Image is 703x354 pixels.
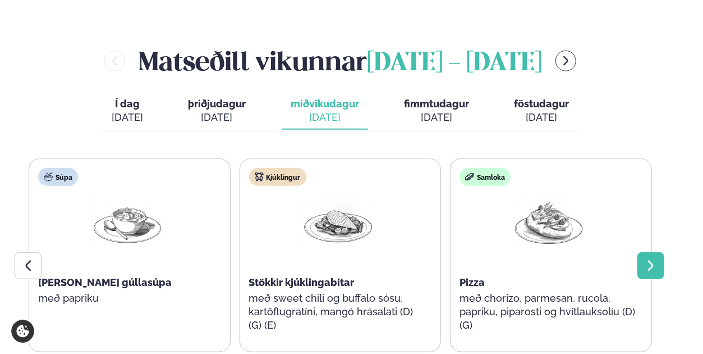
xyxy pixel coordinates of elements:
[460,292,638,332] p: með chorizo, parmesan, rucola, papriku, piparosti og hvítlauksolíu (D) (G)
[255,173,264,181] img: chicken.svg
[460,276,485,288] span: Pizza
[249,292,428,332] p: með sweet chili og buffalo sósu, kartöflugratíni, mangó hrásalati (D) (G) (E)
[282,93,368,130] button: miðvikudagur [DATE]
[291,98,359,110] span: miðvikudagur
[395,93,478,130] button: fimmtudagur [DATE]
[44,173,53,181] img: soup.svg
[104,51,125,71] button: menu-btn-left
[103,93,152,130] button: Í dag [DATE]
[460,168,511,186] div: Samloka
[513,195,585,247] img: Pizza-Bread.png
[249,276,355,288] span: Stökkir kjúklingabitar
[188,98,246,110] span: þriðjudagur
[11,320,34,343] a: Cookie settings
[139,43,542,79] h2: Matseðill vikunnar
[291,111,359,124] div: [DATE]
[112,111,143,124] div: [DATE]
[188,111,246,124] div: [DATE]
[38,292,217,305] p: með papriku
[249,168,306,186] div: Kjúklingur
[404,111,469,124] div: [DATE]
[302,195,374,247] img: Chicken-breast.png
[367,51,542,76] span: [DATE] - [DATE]
[465,173,474,181] img: sandwich-new-16px.svg
[555,51,576,71] button: menu-btn-right
[505,93,578,130] button: föstudagur [DATE]
[38,276,172,288] span: [PERSON_NAME] gúllasúpa
[514,98,569,110] span: föstudagur
[38,168,78,186] div: Súpa
[179,93,255,130] button: þriðjudagur [DATE]
[514,111,569,124] div: [DATE]
[112,97,143,111] span: Í dag
[404,98,469,110] span: fimmtudagur
[91,195,163,247] img: Soup.png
